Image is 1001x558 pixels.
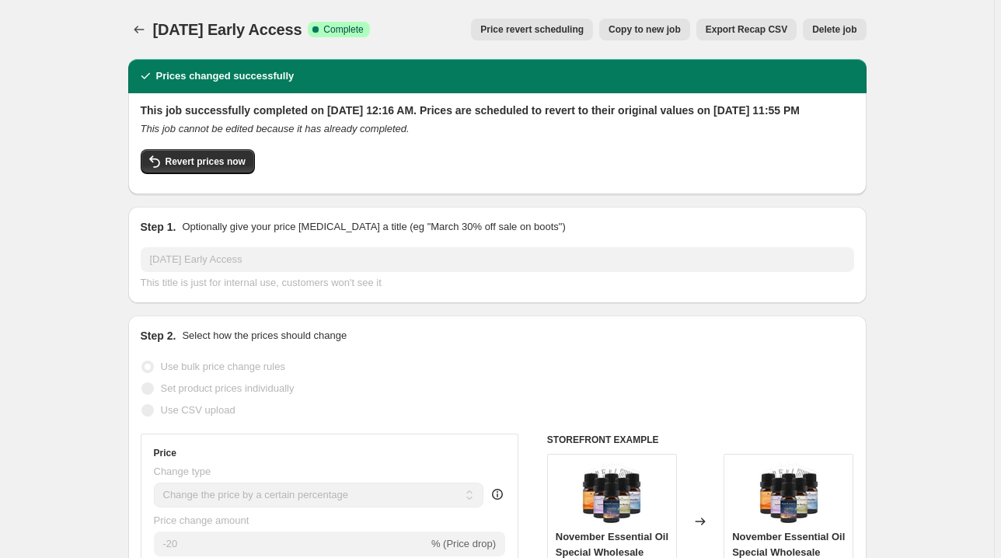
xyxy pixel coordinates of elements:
[323,23,363,36] span: Complete
[128,19,150,40] button: Price change jobs
[161,361,285,372] span: Use bulk price change rules
[154,514,249,526] span: Price change amount
[732,531,845,558] span: November Essential Oil Special Wholesale
[141,328,176,344] h2: Step 2.
[758,462,820,525] img: shopify-6oils-cards_6df80609-9130-424b-9c86-ce5233fb12f5_80x.jpg
[141,103,854,118] h2: This job successfully completed on [DATE] 12:16 AM. Prices are scheduled to revert to their origi...
[480,23,584,36] span: Price revert scheduling
[803,19,866,40] button: Delete job
[153,21,302,38] span: [DATE] Early Access
[166,155,246,168] span: Revert prices now
[141,277,382,288] span: This title is just for internal use, customers won't see it
[609,23,681,36] span: Copy to new job
[141,219,176,235] h2: Step 1.
[556,531,668,558] span: November Essential Oil Special Wholesale
[471,19,593,40] button: Price revert scheduling
[141,149,255,174] button: Revert prices now
[431,538,496,549] span: % (Price drop)
[696,19,797,40] button: Export Recap CSV
[182,328,347,344] p: Select how the prices should change
[812,23,856,36] span: Delete job
[154,532,428,556] input: -15
[161,382,295,394] span: Set product prices individually
[581,462,643,525] img: shopify-6oils-cards_6df80609-9130-424b-9c86-ce5233fb12f5_80x.jpg
[156,68,295,84] h2: Prices changed successfully
[490,487,505,502] div: help
[599,19,690,40] button: Copy to new job
[706,23,787,36] span: Export Recap CSV
[154,466,211,477] span: Change type
[182,219,565,235] p: Optionally give your price [MEDICAL_DATA] a title (eg "March 30% off sale on boots")
[154,447,176,459] h3: Price
[547,434,854,446] h6: STOREFRONT EXAMPLE
[141,123,410,134] i: This job cannot be edited because it has already completed.
[161,404,235,416] span: Use CSV upload
[141,247,854,272] input: 30% off holiday sale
